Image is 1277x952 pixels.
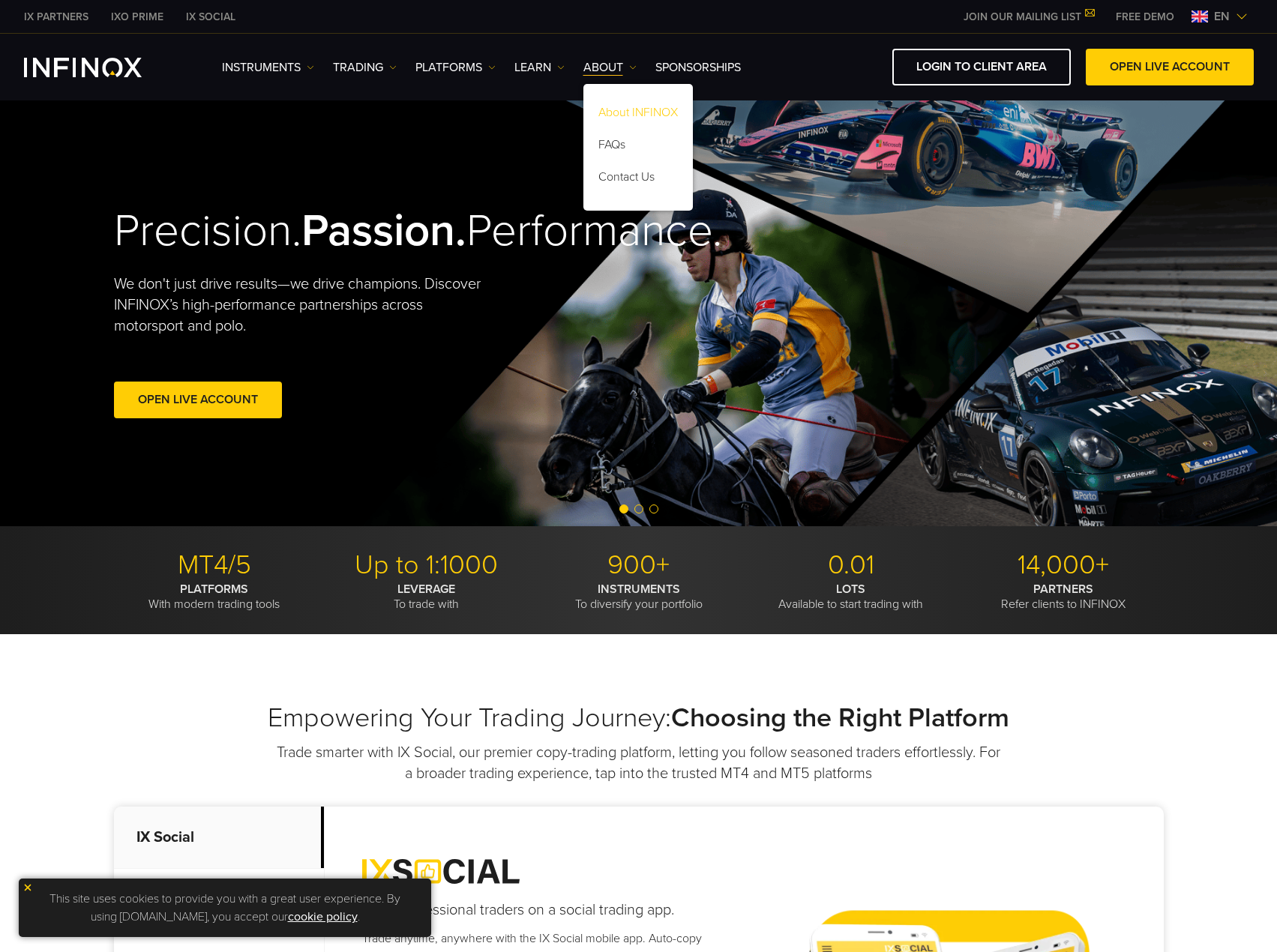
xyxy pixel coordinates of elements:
[180,582,248,597] strong: PLATFORMS
[326,549,527,582] p: Up to 1:1000
[619,504,628,513] span: Go to slide 1
[397,582,455,597] strong: LEVERAGE
[538,549,739,582] p: 900+
[222,58,314,76] a: Instruments
[114,274,492,337] p: We don't just drive results—we drive champions. Discover INFINOX’s high-performance partnerships ...
[13,9,100,25] a: INFINOX
[963,582,1164,612] p: Refer clients to INFINOX
[598,582,680,597] strong: INSTRUMENTS
[114,582,315,612] p: With modern trading tools
[751,549,952,582] p: 0.01
[415,58,496,76] a: PLATFORMS
[114,807,324,869] p: IX Social
[583,99,693,131] a: About INFINOX
[583,131,693,163] a: FAQs
[751,582,952,612] p: Available to start trading with
[114,869,324,931] p: Metatrader 4
[671,702,1009,734] strong: Choosing the Right Platform
[114,382,282,418] a: Open Live Account
[583,58,637,76] a: ABOUT
[275,742,1003,784] p: Trade smarter with IX Social, our premier copy-trading platform, letting you follow seasoned trad...
[114,702,1164,735] h2: Empowering Your Trading Journey:
[538,582,739,612] p: To diversify your portfolio
[952,10,1105,23] a: JOIN OUR MAILING LIST
[655,58,741,76] a: SPONSORSHIPS
[649,504,658,513] span: Go to slide 3
[836,582,865,597] strong: LOTS
[892,49,1071,85] a: LOGIN TO CLIENT AREA
[1208,7,1236,25] span: en
[963,549,1164,582] p: 14,000+
[22,882,33,893] img: yellow close icon
[333,58,397,76] a: TRADING
[114,549,315,582] p: MT4/5
[288,909,358,924] a: cookie policy
[301,204,466,258] strong: Passion.
[175,9,247,25] a: INFINOX
[24,58,177,77] a: INFINOX Logo
[1086,49,1254,85] a: OPEN LIVE ACCOUNT
[362,900,720,921] h4: Copy professional traders on a social trading app.
[634,504,643,513] span: Go to slide 2
[583,163,693,196] a: Contact Us
[1033,582,1093,597] strong: PARTNERS
[100,9,175,25] a: INFINOX
[326,582,527,612] p: To trade with
[114,204,586,259] h2: Precision. Performance.
[26,886,424,930] p: This site uses cookies to provide you with a great user experience. By using [DOMAIN_NAME], you a...
[514,58,565,76] a: Learn
[1105,9,1186,25] a: INFINOX MENU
